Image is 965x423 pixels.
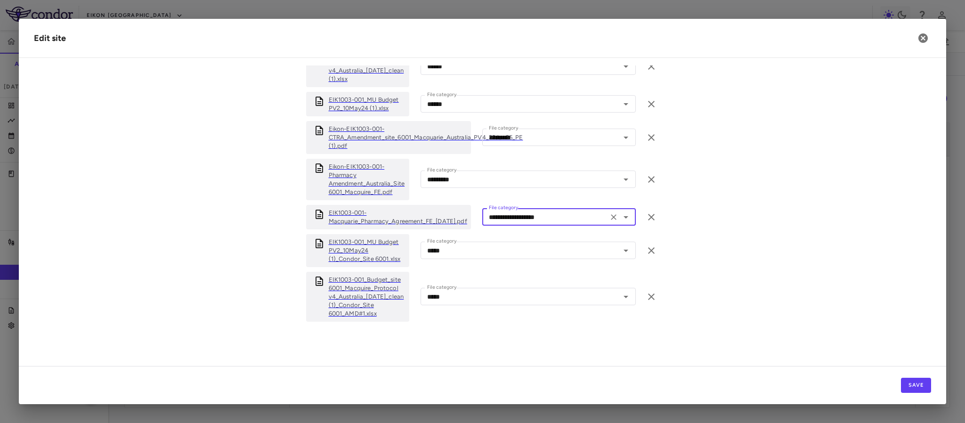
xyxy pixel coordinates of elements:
a: EIK1003-001_MU Budget PV2_10May24 (1)_Condor_Site 6001.xlsx [329,238,405,263]
button: Open [619,211,633,224]
button: Remove [643,171,659,187]
button: Remove [643,209,659,225]
a: EIK1003-001_Budget_site 6001_Macquire_Protocol v4_Australia_[DATE]_clean (1).xlsx [329,49,405,83]
label: File category [427,237,456,245]
button: Open [619,98,633,111]
label: File category [427,91,456,99]
button: Remove [643,289,659,305]
button: Save [901,378,931,393]
a: EIK1003-001_MU Budget PV2_10May24 (1).xlsx [329,96,405,113]
button: Clear [607,211,620,224]
label: File category [489,204,518,212]
a: Eikon-EIK1003-001-CTRA_Amendment_site_6001_Macquarie_Australia_PV4_22Jan25_PE (1).pdf [329,125,523,150]
a: EIK1003-001-Macquarie_Pharmacy_Agreement_FE_[DATE].pdf [329,209,467,226]
button: Remove [643,58,659,74]
button: Open [619,60,633,73]
label: File category [427,284,456,292]
a: EIK1003-001_Budget_site 6001_Macquire_Protocol v4_Australia_[DATE]_clean (1)_Condor_Site 6001_AMD... [329,276,405,318]
button: Remove [643,243,659,259]
p: EIK1003-001_Budget_site 6001_Macquire_Protocol v4_Australia_11Dec2024_clean (1)_Condor_Site 6001_... [329,276,405,318]
p: EIK1003-001_Budget_site 6001_Macquire_Protocol v4_Australia_11Dec2024_clean (1).xlsx [329,49,405,83]
label: File category [489,124,518,132]
button: Remove [643,130,659,146]
button: Open [619,131,633,144]
div: Edit site [34,32,66,45]
label: File category [427,166,456,174]
button: Open [619,173,633,186]
p: EIK1003-001-Macquarie_Pharmacy_Agreement_FE_09May24.pdf [329,209,467,226]
button: Open [619,244,633,257]
button: Open [619,290,633,303]
a: Eikon-EIK1003-001-Pharmacy Amendment_Australia_Site 6001_Macquire_FE.pdf [329,163,405,196]
button: Remove [643,96,659,112]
